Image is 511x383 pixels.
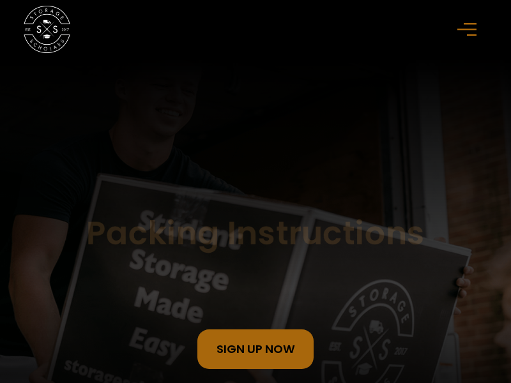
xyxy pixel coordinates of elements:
a: home [24,6,70,52]
a: sign Up Now [197,329,314,369]
div: sign Up Now [217,343,295,355]
div: menu [450,11,488,49]
img: Storage Scholars main logo [24,6,70,52]
h1: Packing Instructions [86,215,425,250]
